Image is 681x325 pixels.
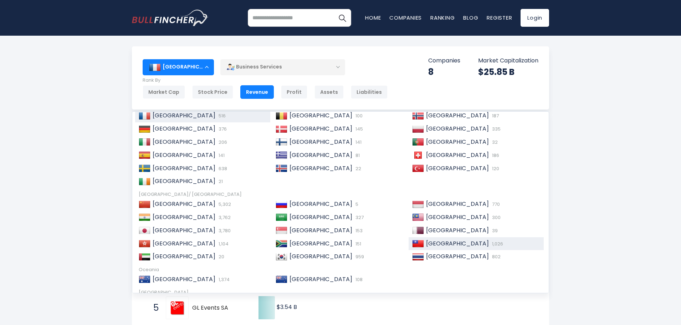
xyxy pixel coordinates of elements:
span: [GEOGRAPHIC_DATA] [290,151,352,159]
a: Ranking [430,14,455,21]
div: Liabilities [351,85,388,99]
span: 108 [354,276,363,283]
span: 959 [354,253,364,260]
span: [GEOGRAPHIC_DATA] [426,111,489,120]
a: Home [365,14,381,21]
span: [GEOGRAPHIC_DATA] [290,200,352,208]
a: Login [521,9,549,27]
span: [GEOGRAPHIC_DATA] [426,213,489,221]
span: [GEOGRAPHIC_DATA] [426,125,489,133]
a: Register [487,14,512,21]
span: 1,104 [217,240,229,247]
span: 5 [354,201,358,208]
span: 376 [217,126,227,132]
span: [GEOGRAPHIC_DATA] [426,138,489,146]
a: Blog [463,14,478,21]
span: [GEOGRAPHIC_DATA] [153,125,215,133]
a: Go to homepage [132,10,209,26]
span: [GEOGRAPHIC_DATA] [290,239,352,248]
span: 20 [217,253,224,260]
span: 3,780 [217,227,231,234]
span: GL Events SA [192,304,246,312]
span: 1,374 [217,276,230,283]
span: 516 [217,112,226,119]
div: Market Cap [143,85,185,99]
span: 335 [490,126,501,132]
span: 300 [490,214,501,221]
div: Assets [314,85,344,99]
text: $3.54 B [277,303,297,311]
span: [GEOGRAPHIC_DATA] [290,164,352,172]
span: 5,302 [217,201,231,208]
div: Profit [281,85,307,99]
span: [GEOGRAPHIC_DATA] [153,200,215,208]
div: [GEOGRAPHIC_DATA] [139,290,542,296]
span: 21 [217,178,223,185]
div: 8 [428,66,460,77]
p: Rank By [143,77,388,83]
p: Companies [428,57,460,65]
span: [GEOGRAPHIC_DATA] [153,164,215,172]
span: 206 [217,139,227,146]
span: [GEOGRAPHIC_DATA] [426,252,489,260]
div: Business Services [220,59,345,75]
a: Companies [389,14,422,21]
span: 22 [354,165,361,172]
div: [GEOGRAPHIC_DATA] [143,59,214,75]
div: $25.85 B [478,66,538,77]
span: [GEOGRAPHIC_DATA] [153,213,215,221]
span: [GEOGRAPHIC_DATA] [153,239,215,248]
span: [GEOGRAPHIC_DATA] [290,226,352,234]
span: 186 [490,152,499,159]
span: 151 [354,240,361,247]
span: [GEOGRAPHIC_DATA] [426,239,489,248]
span: 802 [490,253,501,260]
span: 141 [354,139,362,146]
p: Market Capitalization [478,57,538,65]
span: 32 [490,139,498,146]
div: [GEOGRAPHIC_DATA]/ [GEOGRAPHIC_DATA] [139,192,542,198]
span: 100 [354,112,363,119]
span: [GEOGRAPHIC_DATA] [290,213,352,221]
span: 770 [490,201,500,208]
span: [GEOGRAPHIC_DATA] [426,164,489,172]
span: [GEOGRAPHIC_DATA] [426,200,489,208]
span: 3,762 [217,214,231,221]
span: 81 [354,152,360,159]
span: [GEOGRAPHIC_DATA] [290,111,352,120]
div: Oceania [139,267,542,273]
span: [GEOGRAPHIC_DATA] [290,138,352,146]
img: GL Events SA [167,298,188,318]
span: [GEOGRAPHIC_DATA] [153,252,215,260]
span: [GEOGRAPHIC_DATA] [426,226,489,234]
div: Revenue [240,85,274,99]
span: [GEOGRAPHIC_DATA] [153,138,215,146]
span: 5 [150,302,157,314]
span: 120 [490,165,499,172]
span: 638 [217,165,227,172]
span: [GEOGRAPHIC_DATA] [153,151,215,159]
span: 141 [217,152,225,159]
img: bullfincher logo [132,10,209,26]
span: [GEOGRAPHIC_DATA] [290,125,352,133]
div: Stock Price [192,85,233,99]
span: 153 [354,227,363,234]
span: [GEOGRAPHIC_DATA] [153,111,215,120]
span: 145 [354,126,363,132]
span: 327 [354,214,364,221]
span: [GEOGRAPHIC_DATA] [290,275,352,283]
span: [GEOGRAPHIC_DATA] [426,151,489,159]
span: [GEOGRAPHIC_DATA] [153,275,215,283]
button: Search [333,9,351,27]
span: [GEOGRAPHIC_DATA] [153,226,215,234]
span: [GEOGRAPHIC_DATA] [153,177,215,185]
span: [GEOGRAPHIC_DATA] [290,252,352,260]
span: 39 [490,227,498,234]
span: 187 [490,112,499,119]
span: 1,026 [490,240,503,247]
